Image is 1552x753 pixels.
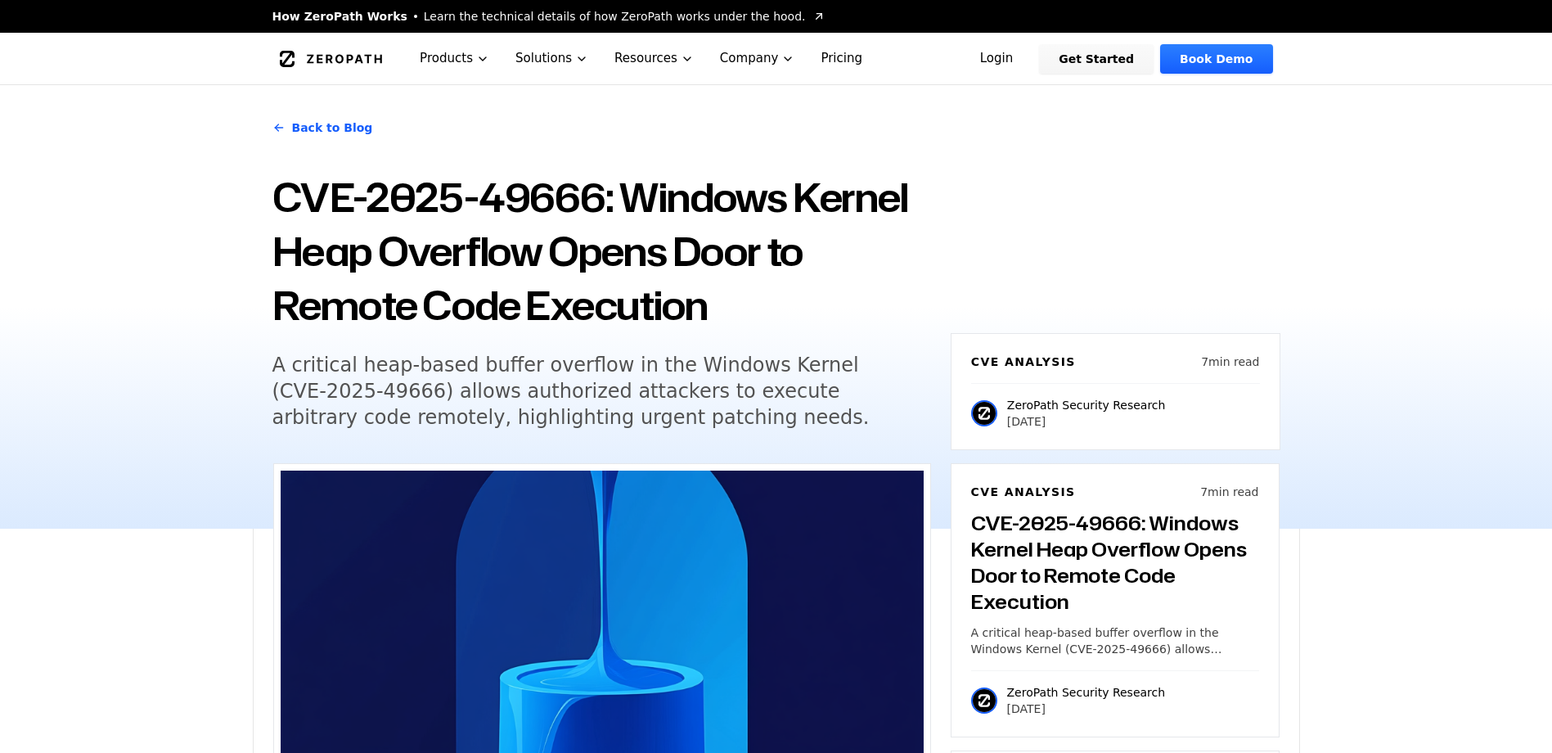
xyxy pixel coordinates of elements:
[272,8,407,25] span: How ZeroPath Works
[424,8,806,25] span: Learn the technical details of how ZeroPath works under the hood.
[1201,354,1259,370] p: 7 min read
[1160,44,1272,74] a: Book Demo
[1200,484,1258,500] p: 7 min read
[502,33,601,84] button: Solutions
[272,105,373,151] a: Back to Blog
[807,33,875,84] a: Pricing
[253,33,1300,84] nav: Global
[971,510,1259,615] h3: CVE-2025-49666: Windows Kernel Heap Overflow Opens Door to Remote Code Execution
[272,170,931,332] h1: CVE-2025-49666: Windows Kernel Heap Overflow Opens Door to Remote Code Execution
[1007,701,1166,717] p: [DATE]
[971,688,997,714] img: ZeroPath Security Research
[971,354,1076,370] h6: CVE Analysis
[272,8,825,25] a: How ZeroPath WorksLearn the technical details of how ZeroPath works under the hood.
[1039,44,1154,74] a: Get Started
[601,33,707,84] button: Resources
[960,44,1033,74] a: Login
[971,624,1259,657] p: A critical heap-based buffer overflow in the Windows Kernel (CVE-2025-49666) allows authorized at...
[1007,397,1166,413] p: ZeroPath Security Research
[1007,413,1166,430] p: [DATE]
[971,400,997,426] img: ZeroPath Security Research
[1007,684,1166,701] p: ZeroPath Security Research
[272,352,901,431] h5: A critical heap-based buffer overflow in the Windows Kernel (CVE-2025-49666) allows authorized at...
[407,33,502,84] button: Products
[707,33,808,84] button: Company
[971,484,1076,500] h6: CVE Analysis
